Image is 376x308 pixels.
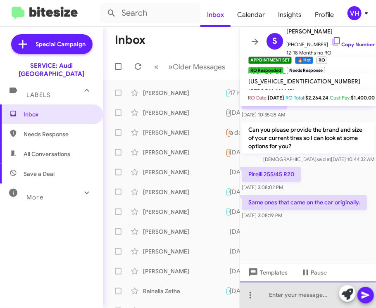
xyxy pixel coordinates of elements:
[200,3,231,27] a: Inbox
[24,110,94,118] span: Inbox
[226,227,230,236] div: Inbound Call
[340,6,367,20] button: VH
[26,194,43,201] span: More
[230,267,256,275] div: [DATE]
[242,167,301,182] p: Pirelli 255/45 R20
[163,58,230,75] button: Next
[143,267,226,275] div: [PERSON_NAME]
[143,109,226,117] div: [PERSON_NAME]
[228,130,264,135] span: Needs Response
[311,265,327,280] span: Pause
[143,89,226,97] div: [PERSON_NAME]
[271,3,308,27] a: Insights
[228,110,273,115] span: Service already done
[308,3,340,27] a: Profile
[24,130,94,138] span: Needs Response
[242,195,367,210] p: Same ones that came on the car originally.
[226,88,230,97] div: Same ones that came on the car originally.
[115,33,145,47] h1: Inbox
[351,95,375,101] span: $1,400.00
[272,35,277,48] span: S
[226,168,230,176] div: Would you happen to know your current mileage or an estimate of it so I can look up some options ...
[247,265,288,280] span: Templates
[226,267,230,275] div: No, unfortunately your car is out of warranty and does not qualify for a loaner.
[230,148,256,156] div: [DATE]
[286,26,375,36] span: [PERSON_NAME]
[230,128,264,137] div: a day ago
[143,148,226,156] div: [PERSON_NAME]
[226,108,230,117] div: Hi [PERSON_NAME] this is [PERSON_NAME] at Audi [GEOGRAPHIC_DATA]. I wanted to check in with you a...
[263,156,374,163] span: [DEMOGRAPHIC_DATA] [DATE] 10:44:32 AM
[226,247,230,256] div: For your 50k service maintenance, the estimate before taxes is $562.95. This package includes an ...
[230,188,256,196] div: [DATE]
[331,41,375,47] a: Copy Number
[230,227,256,236] div: [DATE]
[230,208,256,216] div: [DATE]
[286,49,375,57] span: 12-18 Months no RO
[347,6,362,20] div: VH
[287,67,325,74] small: Needs Response
[143,208,226,216] div: [PERSON_NAME]
[168,62,173,72] span: »
[248,88,295,95] span: [PERSON_NAME]
[248,67,283,74] small: RO Responded
[305,95,328,101] span: $2,264.24
[11,34,93,54] a: Special Campaign
[242,213,282,219] span: [DATE] 3:08:19 PM
[248,95,268,101] span: RO Date:
[228,288,243,294] span: 🔥 Hot
[173,62,225,71] span: Older Messages
[294,265,333,280] button: Pause
[149,58,164,75] button: Previous
[286,95,305,101] span: RO Total:
[228,90,269,95] span: APPOINTMENT SET
[24,170,55,178] span: Save a Deal
[317,156,331,163] span: said at
[143,188,226,196] div: [PERSON_NAME]
[230,247,256,256] div: [DATE]
[100,3,200,23] input: Search
[295,57,313,64] small: 🔥 Hot
[268,95,284,101] span: [DATE]
[226,147,230,157] div: Inbound Call
[143,227,226,236] div: [PERSON_NAME]
[228,189,269,194] span: APPOINTMENT SET
[330,95,351,101] span: Cust Pay:
[240,265,294,280] button: Templates
[24,150,70,158] span: All Conversations
[242,185,283,191] span: [DATE] 3:08:02 PM
[230,168,256,176] div: [DATE]
[228,150,264,156] span: Needs Response
[228,209,265,214] span: Appointment Set
[150,58,230,75] nav: Page navigation example
[230,109,256,117] div: [DATE]
[286,36,375,49] span: [PHONE_NUMBER]
[317,57,327,64] small: RO
[242,123,374,154] p: Can you please provide the brand and size of your current tires so I can look at some options for...
[242,112,285,118] span: [DATE] 10:35:28 AM
[143,128,226,137] div: [PERSON_NAME]
[143,287,226,295] div: Rainella Zetha
[226,128,230,137] div: Hi, are you still offering car pick ups?
[248,78,360,85] span: [US_VEHICLE_IDENTIFICATION_NUMBER]
[143,247,226,256] div: [PERSON_NAME]
[36,40,86,48] span: Special Campaign
[226,207,230,216] div: ​👍​ to “ Okay, I understand. Feel free to reach out if I can help in the future! ”
[230,89,273,97] div: 17 hours ago
[226,187,230,197] div: Hi [PERSON_NAME], I'm not sure if my message went through. We are waiting on the oil pressure sen...
[248,57,292,64] small: APPOINTMENT SET
[231,3,271,27] a: Calendar
[143,168,226,176] div: [PERSON_NAME]
[230,287,256,295] div: [DATE]
[154,62,159,72] span: «
[26,91,50,99] span: Labels
[226,286,230,296] div: Great, see you then!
